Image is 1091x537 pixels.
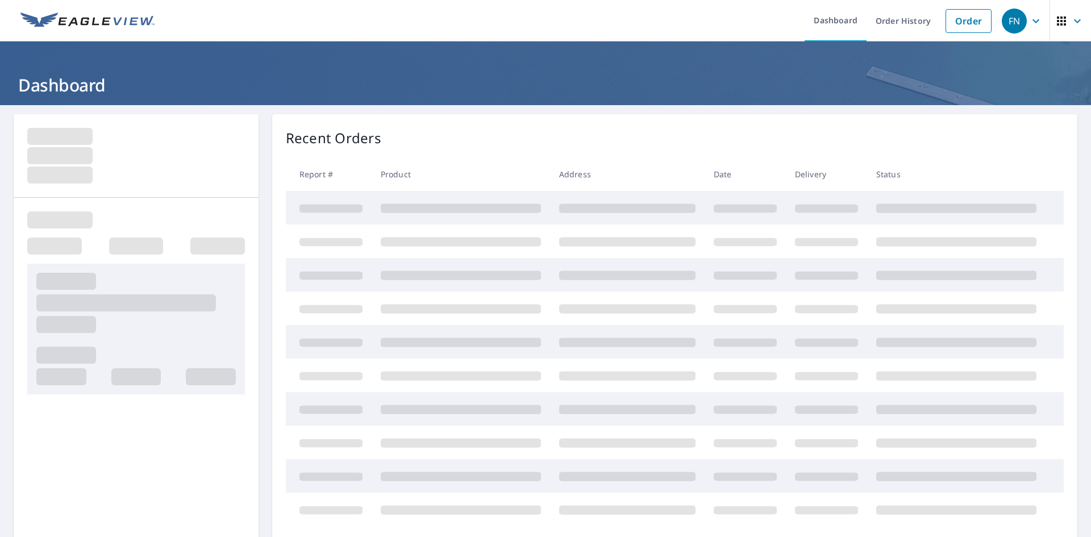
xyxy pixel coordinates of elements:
th: Status [867,157,1046,191]
th: Delivery [786,157,867,191]
th: Date [705,157,786,191]
a: Order [946,9,992,33]
th: Product [372,157,550,191]
h1: Dashboard [14,73,1077,97]
th: Address [550,157,705,191]
p: Recent Orders [286,128,381,148]
th: Report # [286,157,372,191]
img: EV Logo [20,13,155,30]
div: FN [1002,9,1027,34]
